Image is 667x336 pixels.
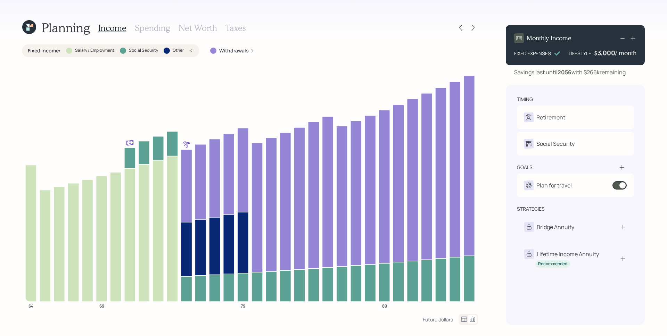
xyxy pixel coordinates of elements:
[514,68,626,76] div: Savings last until with $266k remaining
[129,48,158,53] label: Social Security
[135,23,170,33] h3: Spending
[594,49,598,57] h4: $
[537,223,574,231] div: Bridge Annuity
[537,250,599,258] div: Lifetime Income Annuity
[99,303,104,309] tspan: 69
[514,50,551,57] div: FIXED EXPENSES
[382,303,387,309] tspan: 89
[536,140,575,148] div: Social Security
[536,181,572,190] div: Plan for travel
[75,48,114,53] label: Salary / Employment
[538,261,567,267] div: Recommended
[28,47,60,54] label: Fixed Income :
[598,49,615,57] div: 3,000
[517,164,533,171] div: goals
[569,50,591,57] div: LIFESTYLE
[173,48,184,53] label: Other
[423,316,453,323] div: Future dollars
[615,49,636,57] h4: / month
[536,113,565,121] div: Retirement
[517,96,533,103] div: timing
[42,20,90,35] h1: Planning
[225,23,246,33] h3: Taxes
[527,34,571,42] h4: Monthly Income
[517,205,545,212] div: strategies
[28,303,33,309] tspan: 64
[98,23,126,33] h3: Income
[219,47,249,54] label: Withdrawals
[558,68,571,76] b: 2056
[241,303,245,309] tspan: 79
[179,23,217,33] h3: Net Worth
